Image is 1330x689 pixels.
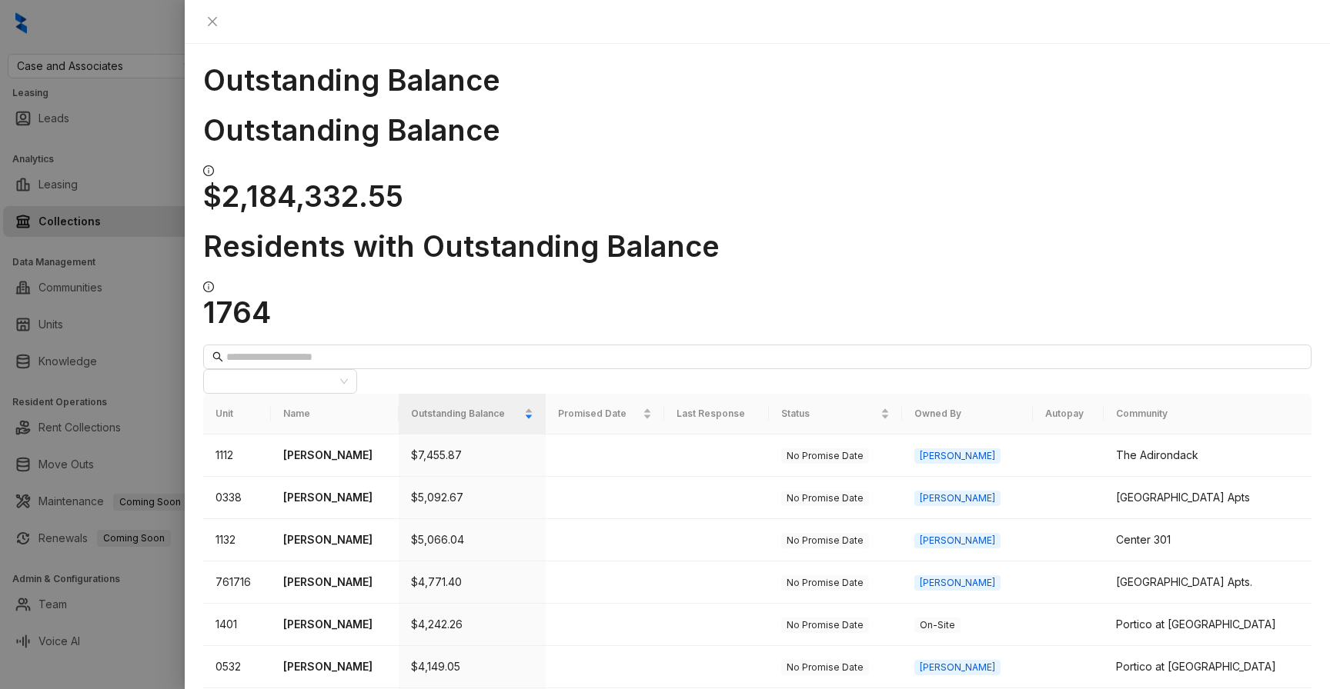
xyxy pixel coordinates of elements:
h1: $2,184,332.55 [203,178,1312,214]
div: Portico at [GEOGRAPHIC_DATA] [1116,658,1299,675]
th: Last Response [664,394,769,434]
div: The Adirondack [1116,447,1299,464]
span: On-Site [914,617,961,633]
span: close [206,15,219,28]
td: 0532 [203,646,271,688]
h1: 1764 [203,295,1312,330]
th: Unit [203,394,271,434]
div: Center 301 [1116,531,1299,548]
span: [PERSON_NAME] [914,491,1001,506]
div: [GEOGRAPHIC_DATA] Apts [1116,489,1299,506]
td: $4,242.26 [399,604,546,646]
th: Status [769,394,902,434]
td: 1132 [203,519,271,561]
span: No Promise Date [781,448,869,464]
span: [PERSON_NAME] [914,448,1001,464]
td: $5,092.67 [399,477,546,519]
span: No Promise Date [781,491,869,506]
p: [PERSON_NAME] [283,489,386,506]
span: No Promise Date [781,575,869,591]
span: No Promise Date [781,533,869,548]
th: Autopay [1033,394,1104,434]
div: Portico at [GEOGRAPHIC_DATA] [1116,616,1299,633]
td: 1112 [203,434,271,477]
span: Promised Date [558,407,640,421]
span: info-circle [203,165,214,176]
span: [PERSON_NAME] [914,533,1001,548]
th: Owned By [902,394,1034,434]
td: 0338 [203,477,271,519]
h1: Residents with Outstanding Balance [203,228,1312,264]
span: No Promise Date [781,660,869,675]
td: $4,149.05 [399,646,546,688]
td: $4,771.40 [399,561,546,604]
th: Name [271,394,399,434]
div: [GEOGRAPHIC_DATA] Apts. [1116,574,1299,591]
p: [PERSON_NAME] [283,574,386,591]
td: 1401 [203,604,271,646]
th: Community [1104,394,1312,434]
button: Close [203,12,222,31]
td: $5,066.04 [399,519,546,561]
span: [PERSON_NAME] [914,660,1001,675]
p: [PERSON_NAME] [283,658,386,675]
span: info-circle [203,281,214,292]
span: Outstanding Balance [411,407,521,421]
td: $7,455.87 [399,434,546,477]
p: [PERSON_NAME] [283,616,386,633]
span: Status [781,407,877,421]
h1: Outstanding Balance [203,62,1312,98]
th: Promised Date [546,394,664,434]
p: [PERSON_NAME] [283,447,386,464]
td: 761716 [203,561,271,604]
p: [PERSON_NAME] [283,531,386,548]
span: search [212,351,223,362]
h1: Outstanding Balance [203,112,1312,148]
span: [PERSON_NAME] [914,575,1001,591]
span: No Promise Date [781,617,869,633]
